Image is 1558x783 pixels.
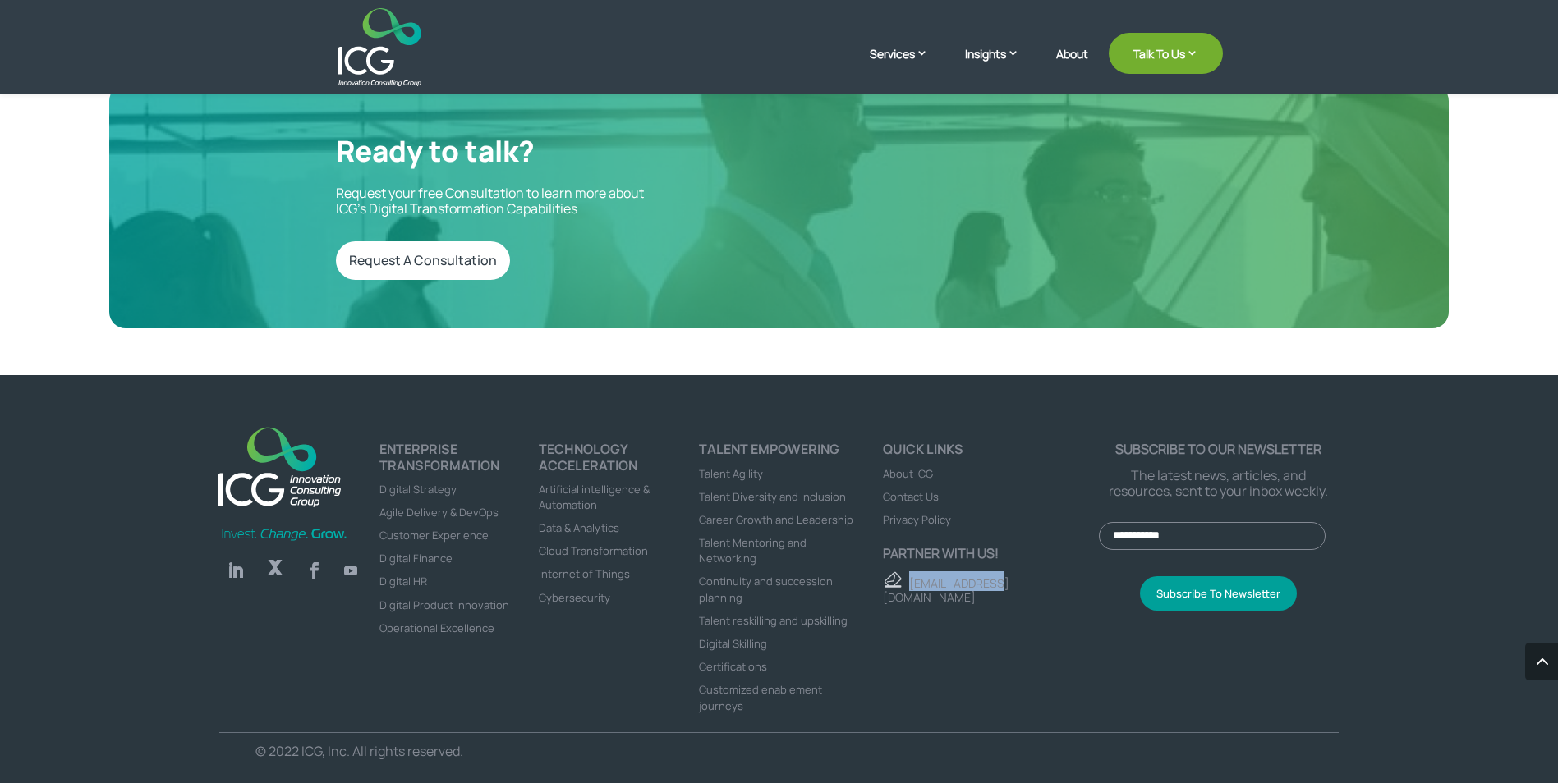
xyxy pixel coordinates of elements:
[298,554,331,587] a: Follow on Facebook
[699,636,767,651] a: Digital Skilling
[539,543,648,558] a: Cloud Transformation
[1109,33,1223,74] a: Talk To Us
[883,489,939,504] a: Contact Us
[539,520,619,535] a: Data & Analytics
[209,418,351,514] img: ICG-new logo (1)
[219,554,252,587] a: Follow on LinkedIn
[539,442,699,480] h4: TECHNOLOGY ACCELERATION
[699,659,767,674] a: Certifications
[1285,606,1558,783] iframe: Chat Widget
[883,546,1099,561] p: Partner with us!
[1099,442,1339,457] p: Subscribe to our newsletter
[379,505,499,520] a: Agile Delivery & DevOps
[379,620,494,635] a: Operational Excellence
[699,535,807,565] a: Talent Mentoring and Networking
[259,554,292,587] a: Follow on X
[1156,586,1280,601] span: Subscribe To Newsletter
[379,482,457,497] a: Digital Strategy
[699,442,859,465] h4: Talent Empowering
[870,45,944,86] a: Services
[883,442,1099,465] h4: Quick links
[539,482,650,512] a: Artificial intelligence & Automation
[965,45,1036,86] a: Insights
[539,590,610,605] a: Cybersecurity
[379,551,453,565] a: Digital Finance
[336,134,755,176] h2: Ready to talk?
[699,466,763,481] a: Talent Agility
[1140,576,1297,611] button: Subscribe To Newsletter
[379,528,489,543] a: Customer Experience
[338,8,421,86] img: ICG
[539,566,630,581] a: Internet of Things
[1099,468,1339,499] p: The latest news, articles, and resources, sent to your inbox weekly.
[379,574,427,588] a: Digital HR
[883,575,1009,605] a: [EMAIL_ADDRESS][DOMAIN_NAME]
[338,557,364,584] a: Follow on Youtube
[699,613,848,628] a: Talent reskilling and upskilling
[336,241,510,280] a: Request A Consultation
[883,466,933,481] a: About ICG
[699,574,833,604] a: Continuity and succession planning
[1056,48,1088,86] a: About
[883,512,951,527] a: Privacy Policy
[209,418,351,518] a: logo_footer
[883,571,902,588] img: email - ICG
[379,442,540,480] h4: ENTERPRISE TRANSFORMATION
[219,527,349,543] img: Invest-Change-Grow-Green
[699,682,822,712] a: Customized enablement journeys
[336,185,755,217] p: Request your free Consultation to learn more about ICG’s Digital Transformation Capabilities
[255,744,750,759] p: © 2022 ICG, Inc. All rights reserved.
[379,598,509,612] a: Digital Product Innovation
[699,512,853,527] a: Career Growth and Leadership
[699,489,846,504] a: Talent Diversity and Inclusion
